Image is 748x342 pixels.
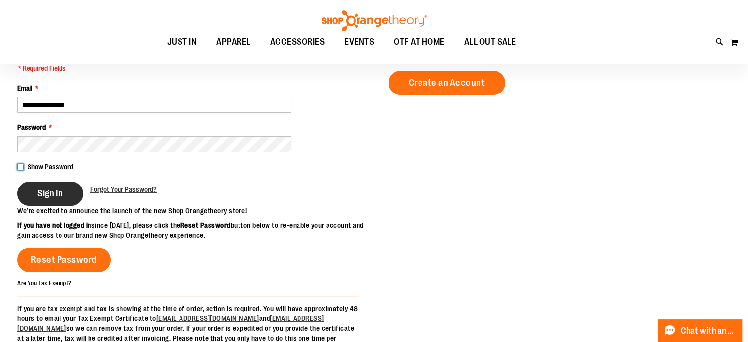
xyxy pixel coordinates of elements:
[658,319,743,342] button: Chat with an Expert
[344,31,374,53] span: EVENTS
[17,182,83,206] button: Sign In
[389,71,506,95] a: Create an Account
[270,31,325,53] span: ACCESSORIES
[17,314,324,332] a: [EMAIL_ADDRESS][DOMAIN_NAME]
[17,124,46,131] span: Password
[31,254,97,265] span: Reset Password
[167,31,197,53] span: JUST IN
[464,31,516,53] span: ALL OUT SALE
[17,221,91,229] strong: If you have not logged in
[17,206,374,216] p: We’re excited to announce the launch of the new Shop Orangetheory store!
[180,221,231,229] strong: Reset Password
[156,314,259,322] a: [EMAIL_ADDRESS][DOMAIN_NAME]
[681,326,736,336] span: Chat with an Expert
[28,163,73,171] span: Show Password
[320,10,428,31] img: Shop Orangetheory
[17,280,72,287] strong: Are You Tax Exempt?
[37,188,63,199] span: Sign In
[409,77,485,88] span: Create an Account
[17,220,374,240] p: since [DATE], please click the button below to re-enable your account and gain access to our bran...
[18,63,173,73] span: * Required Fields
[17,248,111,272] a: Reset Password
[394,31,445,53] span: OTF AT HOME
[90,186,157,193] span: Forgot Your Password?
[90,185,157,194] a: Forgot Your Password?
[17,84,32,92] span: Email
[216,31,251,53] span: APPAREL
